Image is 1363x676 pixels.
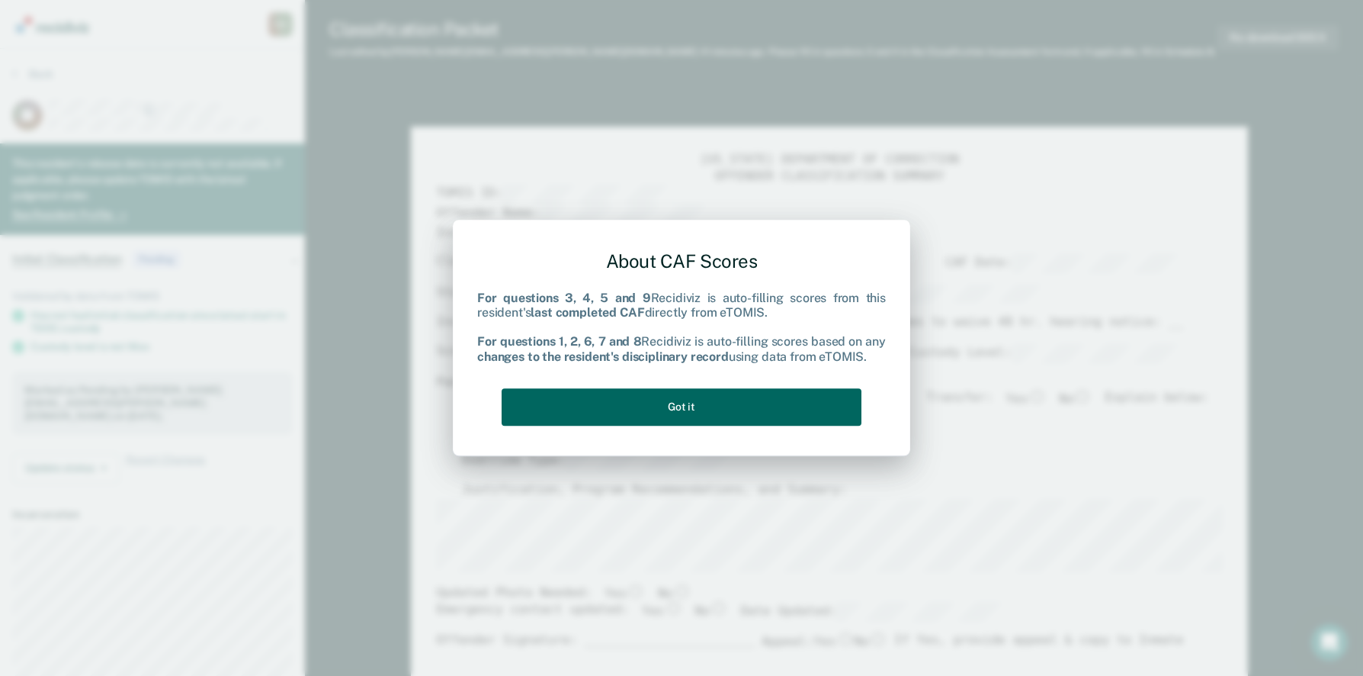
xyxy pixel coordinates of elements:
button: Got it [502,388,861,426]
b: last completed CAF [531,305,644,320]
div: About CAF Scores [477,238,886,285]
b: For questions 1, 2, 6, 7 and 8 [477,335,641,349]
b: For questions 3, 4, 5 and 9 [477,291,651,305]
div: Recidiviz is auto-filling scores from this resident's directly from eTOMIS. Recidiviz is auto-fil... [477,291,886,364]
b: changes to the resident's disciplinary record [477,349,729,364]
